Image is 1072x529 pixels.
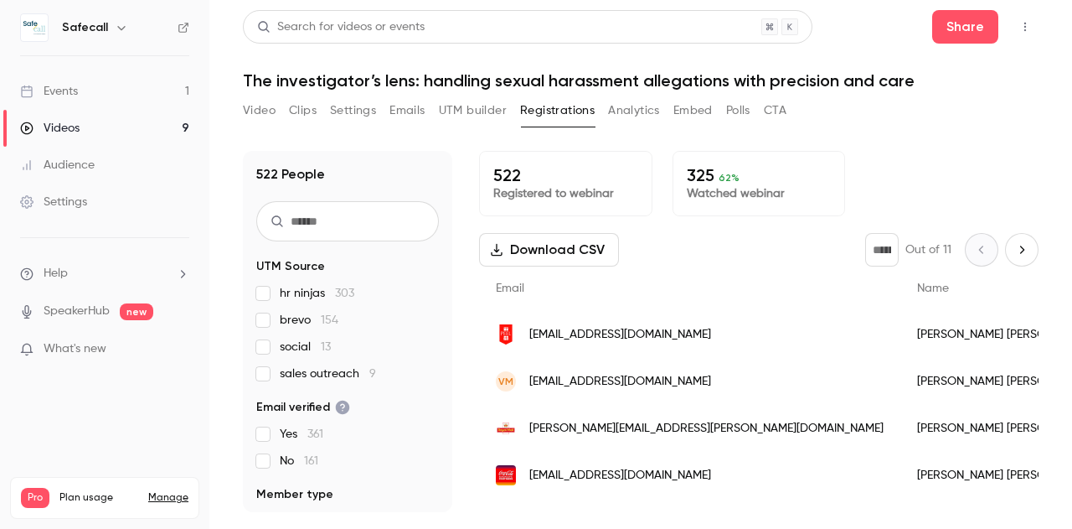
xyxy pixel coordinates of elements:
[439,97,507,124] button: UTM builder
[256,258,325,275] span: UTM Source
[726,97,750,124] button: Polls
[20,194,87,210] div: Settings
[673,97,713,124] button: Embed
[905,241,951,258] p: Out of 11
[608,97,660,124] button: Analytics
[529,373,711,391] span: [EMAIL_ADDRESS][DOMAIN_NAME]
[389,97,425,124] button: Emails
[21,14,48,41] img: Safecall
[304,455,318,467] span: 161
[44,340,106,358] span: What's new
[493,165,638,185] p: 522
[280,453,318,469] span: No
[280,339,331,355] span: social
[529,326,711,344] span: [EMAIL_ADDRESS][DOMAIN_NAME]
[496,418,516,438] img: royalmail.com
[1005,233,1038,267] button: Next page
[21,488,49,508] span: Pro
[44,265,68,283] span: Help
[20,265,189,283] li: help-dropdown-opener
[496,465,516,485] img: ccep.com
[148,491,188,505] a: Manage
[243,97,276,124] button: Video
[59,491,138,505] span: Plan usage
[20,83,78,100] div: Events
[307,428,323,440] span: 361
[479,233,619,267] button: Download CSV
[764,97,786,124] button: CTA
[498,374,513,389] span: VM
[44,303,110,320] a: SpeakerHub
[243,70,1038,91] h1: The investigator’s lens: handling sexual harassment allegations with precision and care
[493,185,638,202] p: Registered to webinar
[280,366,376,382] span: sales outreach
[280,285,354,302] span: hr ninjas
[520,97,595,124] button: Registrations
[321,341,331,353] span: 13
[496,324,516,345] img: peel.co.uk
[335,288,354,299] span: 303
[496,283,524,294] span: Email
[687,185,832,202] p: Watched webinar
[330,97,376,124] button: Settings
[529,467,711,485] span: [EMAIL_ADDRESS][DOMAIN_NAME]
[321,314,338,326] span: 154
[20,157,95,174] div: Audience
[719,172,740,184] span: 62 %
[256,164,325,184] h1: 522 People
[917,283,949,294] span: Name
[62,19,108,36] h6: Safecall
[289,97,317,124] button: Clips
[687,165,832,185] p: 325
[280,312,338,329] span: brevo
[257,18,425,36] div: Search for videos or events
[20,120,80,137] div: Videos
[256,486,333,503] span: Member type
[1012,13,1038,40] button: Top Bar Actions
[529,420,884,438] span: [PERSON_NAME][EMAIL_ADDRESS][PERSON_NAME][DOMAIN_NAME]
[369,368,376,380] span: 9
[932,10,998,44] button: Share
[256,399,350,416] span: Email verified
[169,342,189,357] iframe: Noticeable Trigger
[120,303,153,320] span: new
[280,426,323,443] span: Yes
